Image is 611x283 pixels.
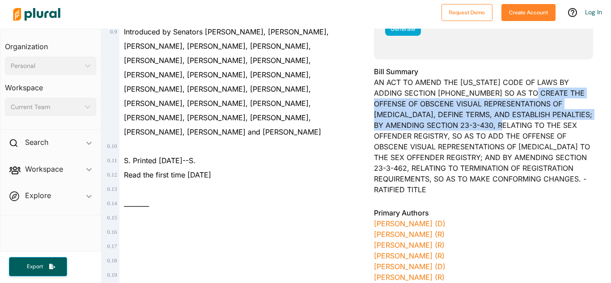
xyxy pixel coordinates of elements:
[110,29,117,35] span: 0 . 9
[374,66,593,77] h3: Bill Summary
[374,273,445,282] a: [PERSON_NAME] (R)
[585,8,602,16] a: Log In
[124,170,211,179] span: Read the first time [DATE]
[374,251,445,260] a: [PERSON_NAME] (R)
[374,230,445,239] a: [PERSON_NAME] (R)
[107,243,117,249] span: 0 . 17
[501,4,556,21] button: Create Account
[107,143,117,149] span: 0 . 10
[11,102,81,112] div: Current Team
[5,75,96,94] h3: Workspace
[107,172,117,178] span: 0 . 12
[124,156,195,165] span: S. Printed [DATE]--S.
[501,7,556,17] a: Create Account
[374,262,446,271] a: [PERSON_NAME] (D)
[441,4,492,21] button: Request Demo
[107,229,117,235] span: 0 . 16
[107,215,117,221] span: 0 . 15
[107,272,117,278] span: 0 . 19
[374,66,593,200] div: AN ACT TO AMEND THE [US_STATE] CODE OF LAWS BY ADDING SECTION [PHONE_NUMBER] SO AS TO CREATE THE ...
[107,200,117,207] span: 0 . 14
[107,258,117,264] span: 0 . 18
[107,186,117,192] span: 0 . 13
[107,157,117,164] span: 0 . 11
[441,7,492,17] a: Request Demo
[25,137,48,147] h2: Search
[21,263,49,270] span: Export
[11,61,81,71] div: Personal
[374,241,445,249] a: [PERSON_NAME] (R)
[374,207,593,218] h3: Primary Authors
[124,199,149,208] span: ________
[5,34,96,53] h3: Organization
[9,257,67,276] button: Export
[374,219,446,228] a: [PERSON_NAME] (D)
